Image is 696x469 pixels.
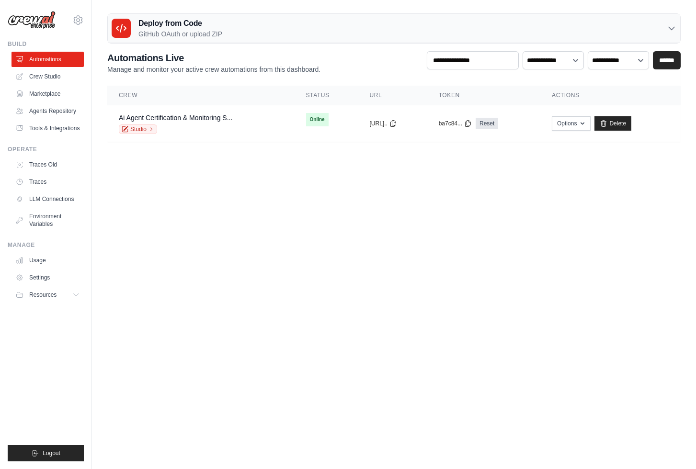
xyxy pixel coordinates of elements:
[295,86,358,105] th: Status
[540,86,681,105] th: Actions
[476,118,498,129] a: Reset
[427,86,540,105] th: Token
[11,209,84,232] a: Environment Variables
[29,291,57,299] span: Resources
[11,69,84,84] a: Crew Studio
[552,116,591,131] button: Options
[8,40,84,48] div: Build
[11,270,84,285] a: Settings
[11,157,84,172] a: Traces Old
[8,145,84,153] div: Operate
[594,116,631,131] a: Delete
[11,52,84,67] a: Automations
[119,114,232,122] a: Ai Agent Certification & Monitoring S...
[11,86,84,101] a: Marketplace
[107,65,320,74] p: Manage and monitor your active crew automations from this dashboard.
[11,121,84,136] a: Tools & Integrations
[107,86,295,105] th: Crew
[11,253,84,268] a: Usage
[43,449,60,457] span: Logout
[306,113,329,126] span: Online
[11,174,84,190] a: Traces
[358,86,427,105] th: URL
[119,124,157,134] a: Studio
[8,445,84,461] button: Logout
[11,103,84,119] a: Agents Repository
[8,241,84,249] div: Manage
[138,18,222,29] h3: Deploy from Code
[8,11,56,29] img: Logo
[11,287,84,302] button: Resources
[11,191,84,207] a: LLM Connections
[107,51,320,65] h2: Automations Live
[138,29,222,39] p: GitHub OAuth or upload ZIP
[439,120,472,127] button: ba7c84...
